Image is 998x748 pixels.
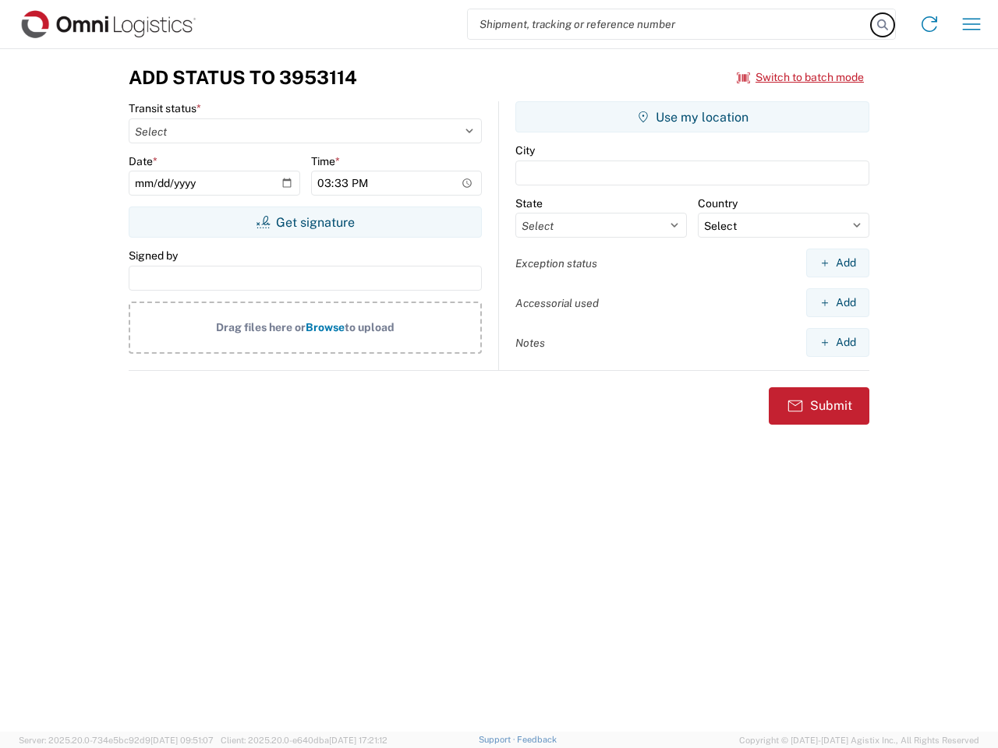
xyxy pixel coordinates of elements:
[698,196,738,210] label: Country
[769,387,869,425] button: Submit
[129,66,357,89] h3: Add Status to 3953114
[306,321,345,333] span: Browse
[216,321,306,333] span: Drag files here or
[311,154,340,168] label: Time
[515,143,535,157] label: City
[129,206,482,238] button: Get signature
[515,296,599,310] label: Accessorial used
[515,256,597,270] label: Exception status
[345,321,395,333] span: to upload
[806,249,869,277] button: Add
[329,736,388,745] span: [DATE] 17:21:12
[129,154,157,168] label: Date
[515,101,869,132] button: Use my location
[806,288,869,317] button: Add
[737,65,864,90] button: Switch to batch mode
[515,196,543,210] label: State
[221,736,388,745] span: Client: 2025.20.0-e640dba
[19,736,214,745] span: Server: 2025.20.0-734e5bc92d9
[739,733,979,747] span: Copyright © [DATE]-[DATE] Agistix Inc., All Rights Reserved
[150,736,214,745] span: [DATE] 09:51:07
[515,336,545,350] label: Notes
[129,249,178,263] label: Signed by
[479,735,518,744] a: Support
[129,101,201,115] label: Transit status
[806,328,869,357] button: Add
[468,9,872,39] input: Shipment, tracking or reference number
[517,735,557,744] a: Feedback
